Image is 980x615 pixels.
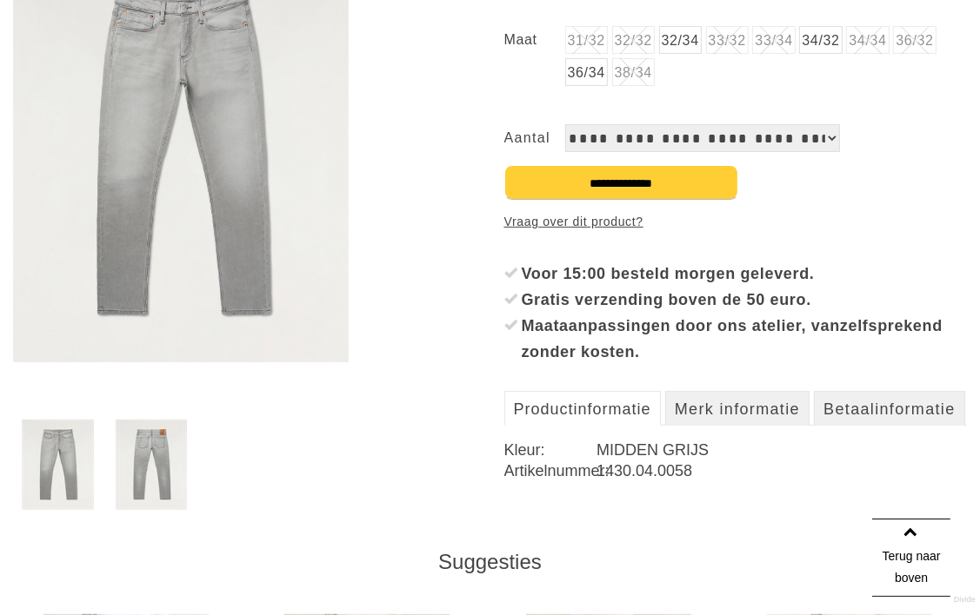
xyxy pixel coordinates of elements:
[814,391,964,426] a: Betaalinformatie
[659,26,702,54] a: 32/34
[504,208,643,235] a: Vraag over dit product?
[504,26,967,89] ul: Maat
[799,26,842,54] a: 34/32
[22,420,94,510] img: denham-razor-awgl-jeans
[504,391,661,426] a: Productinformatie
[504,460,597,481] dt: Artikelnummer:
[872,519,950,597] a: Terug naar boven
[504,313,967,365] li: Maataanpassingen door ons atelier, vanzelfsprekend zonder kosten.
[116,420,188,510] img: denham-razor-awgl-jeans
[522,261,967,287] div: Voor 15:00 besteld morgen geleverd.
[504,440,597,460] dt: Kleur:
[522,287,967,313] div: Gratis verzending boven de 50 euro.
[597,460,967,481] dd: 1430.04.0058
[13,549,967,575] div: Suggesties
[565,58,608,86] a: 36/34
[504,124,565,152] label: Aantal
[597,440,967,460] dd: MIDDEN GRIJS
[665,391,810,426] a: Merk informatie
